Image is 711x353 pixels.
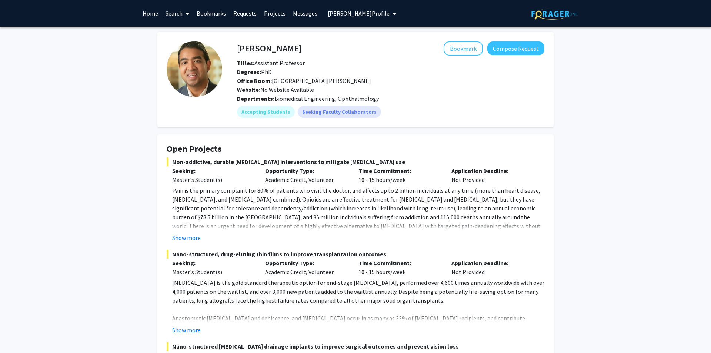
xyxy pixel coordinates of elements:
a: Requests [230,0,260,26]
p: Time Commitment: [358,259,440,267]
p: Opportunity Type: [265,166,347,175]
h4: [PERSON_NAME] [237,41,301,55]
a: Messages [289,0,321,26]
b: Website: [237,86,260,93]
img: Profile Picture [167,41,222,97]
mat-chip: Seeking Faculty Collaborators [298,106,381,118]
span: [GEOGRAPHIC_DATA][PERSON_NAME] [237,77,371,84]
div: Master's Student(s) [172,267,254,276]
div: Not Provided [446,259,539,276]
b: Departments: [237,95,274,102]
div: 10 - 15 hours/week [353,166,446,184]
span: Biomedical Engineering, Ophthalmology [274,95,379,102]
a: Home [139,0,162,26]
p: Seeking: [172,166,254,175]
p: Application Deadline: [451,166,533,175]
a: Search [162,0,193,26]
b: Office Room: [237,77,272,84]
img: ForagerOne Logo [531,8,578,20]
mat-chip: Accepting Students [237,106,295,118]
b: Degrees: [237,68,261,76]
p: Application Deadline: [451,259,533,267]
p: Opportunity Type: [265,259,347,267]
div: Not Provided [446,166,539,184]
p: Seeking: [172,259,254,267]
p: [MEDICAL_DATA] is the gold standard therapeutic option for end-stage [MEDICAL_DATA], performed ov... [172,278,544,305]
span: Non-addictive, durable [MEDICAL_DATA] interventions to mitigate [MEDICAL_DATA] use [167,157,544,166]
div: Academic Credit, Volunteer [260,259,353,276]
button: Show more [172,326,201,334]
span: Assistant Professor [237,59,305,67]
span: Nano-structured [MEDICAL_DATA] drainage implants to improve surgical outcomes and prevent vision ... [167,342,544,351]
p: Time Commitment: [358,166,440,175]
span: [PERSON_NAME] Profile [328,10,390,17]
a: Bookmarks [193,0,230,26]
div: Academic Credit, Volunteer [260,166,353,184]
button: Show more [172,233,201,242]
span: Nano-structured, drug-eluting thin films to improve transplantation outcomes [167,250,544,259]
p: Pain is the primary complaint for 80% of patients who visit the doctor, and affects up to 2 billi... [172,186,544,239]
h4: Open Projects [167,144,544,154]
b: Titles: [237,59,254,67]
div: Master's Student(s) [172,175,254,184]
span: No Website Available [237,86,314,93]
button: Add Kunal Parikh to Bookmarks [444,41,483,56]
div: 10 - 15 hours/week [353,259,446,276]
a: Projects [260,0,289,26]
span: PhD [237,68,272,76]
button: Compose Request to Kunal Parikh [487,41,544,55]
